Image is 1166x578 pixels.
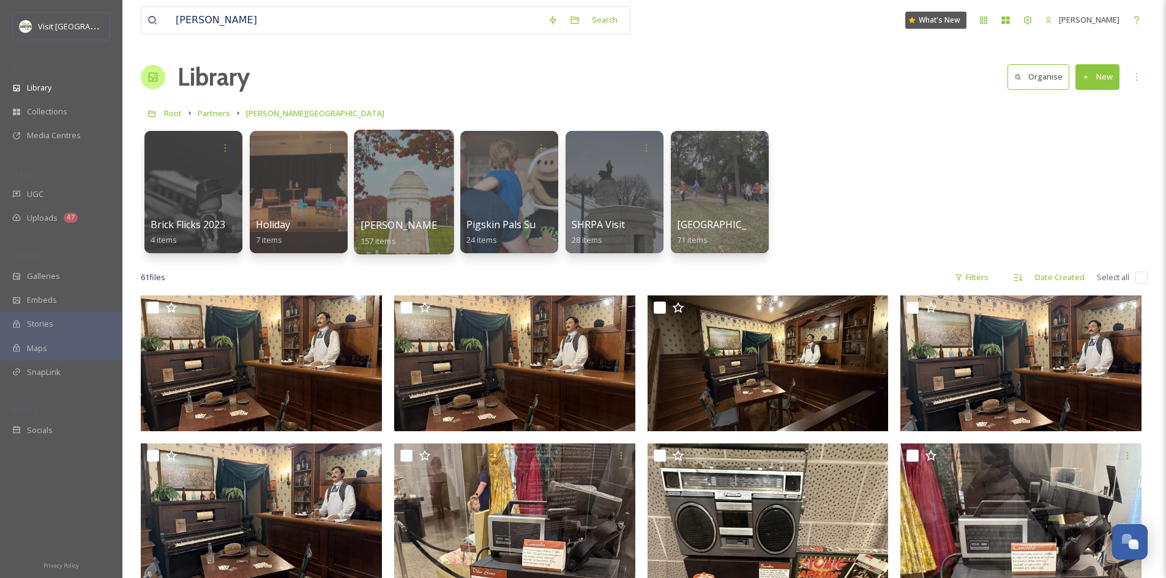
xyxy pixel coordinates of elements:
[151,219,225,245] a: Brick Flicks 20234 items
[466,218,627,231] span: Pigskin Pals Sumnmer Kickoff 2025
[12,169,39,179] span: COLLECT
[27,82,51,94] span: Library
[572,234,602,245] span: 28 items
[361,220,541,246] a: [PERSON_NAME][GEOGRAPHIC_DATA]157 items
[64,213,78,223] div: 47
[164,108,182,119] span: Root
[151,234,177,245] span: 4 items
[572,219,625,245] a: SHRPA Visit28 items
[141,295,382,431] img: McKninley Library and Museum - Street of Shops IMG_2841.jpeg
[12,251,40,261] span: WIDGETS
[27,318,53,330] span: Stories
[198,106,230,120] a: Partners
[394,295,635,431] img: McKninley Library and Museum - Street of Shops IMG_2840.jpeg
[27,424,53,436] span: Socials
[170,7,542,34] input: Search your library
[1112,524,1148,560] button: Open Chat
[1007,64,1069,89] button: Organise
[572,218,625,231] span: SHRPA Visit
[151,218,225,231] span: Brick Flicks 2023
[586,8,624,32] div: Search
[677,218,775,231] span: [GEOGRAPHIC_DATA]
[27,366,61,378] span: SnapLink
[246,108,384,119] span: [PERSON_NAME][GEOGRAPHIC_DATA]
[256,219,290,245] a: Holiday7 items
[27,212,58,224] span: Uploads
[27,270,60,282] span: Galleries
[1039,8,1126,32] a: [PERSON_NAME]
[141,272,165,283] span: 61 file s
[27,188,43,200] span: UGC
[1075,64,1119,89] button: New
[12,406,37,415] span: SOCIALS
[43,557,79,572] a: Privacy Policy
[246,106,384,120] a: [PERSON_NAME][GEOGRAPHIC_DATA]
[466,219,627,245] a: Pigskin Pals Sumnmer Kickoff 202524 items
[648,295,889,431] img: McKninley Library and Museum - Street of Shops IMG_2839.jpeg
[256,218,290,231] span: Holiday
[361,218,541,232] span: [PERSON_NAME][GEOGRAPHIC_DATA]
[949,265,995,289] div: Filters
[256,234,282,245] span: 7 items
[27,130,81,141] span: Media Centres
[27,343,47,354] span: Maps
[27,106,67,117] span: Collections
[198,108,230,119] span: Partners
[900,295,1142,431] img: McKninley Library and Museum - Street of Shops IMG_2838.jpeg
[38,20,133,32] span: Visit [GEOGRAPHIC_DATA]
[1097,272,1129,283] span: Select all
[164,106,182,120] a: Root
[43,561,79,569] span: Privacy Policy
[677,219,775,245] a: [GEOGRAPHIC_DATA]71 items
[27,294,57,306] span: Embeds
[12,63,34,72] span: MEDIA
[466,234,497,245] span: 24 items
[1059,14,1119,25] span: [PERSON_NAME]
[905,12,966,29] a: What's New
[677,234,708,245] span: 71 items
[361,235,396,246] span: 157 items
[20,20,32,32] img: download.jpeg
[1029,265,1091,289] div: Date Created
[178,59,250,95] a: Library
